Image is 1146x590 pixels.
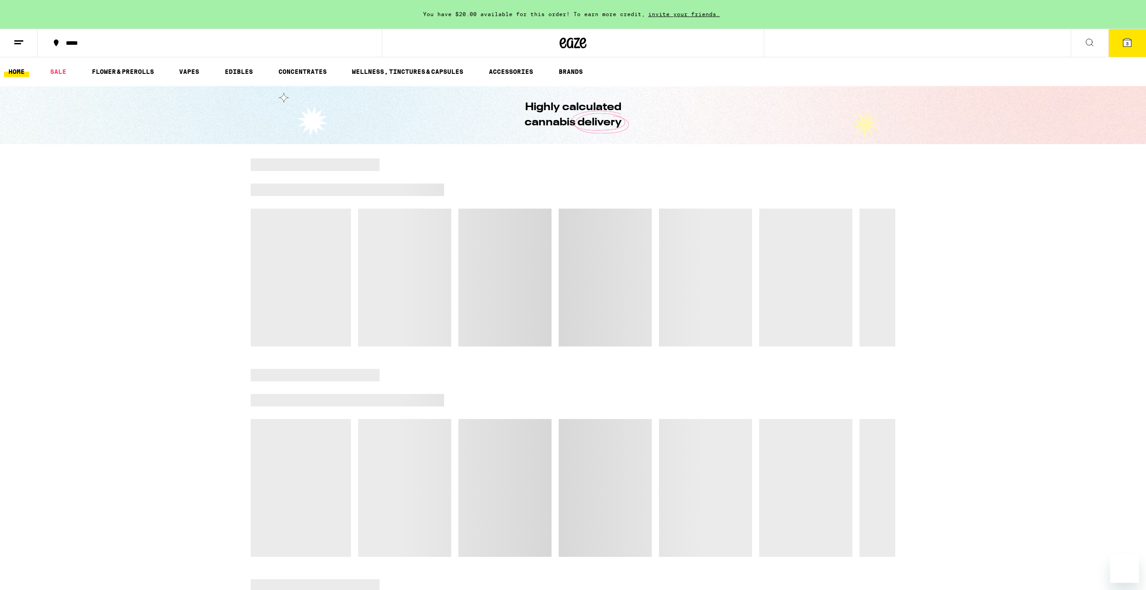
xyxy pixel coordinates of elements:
[1126,41,1129,46] span: 3
[347,66,468,77] a: WELLNESS, TINCTURES & CAPSULES
[1108,29,1146,57] button: 3
[4,66,29,77] a: HOME
[46,66,71,77] a: SALE
[423,11,645,17] span: You have $20.00 available for this order! To earn more credit,
[554,66,587,77] a: BRANDS
[499,100,647,130] h1: Highly calculated cannabis delivery
[175,66,204,77] a: VAPES
[1110,554,1139,583] iframe: Button to launch messaging window
[484,66,538,77] a: ACCESSORIES
[274,66,331,77] a: CONCENTRATES
[645,11,723,17] span: invite your friends.
[220,66,257,77] a: EDIBLES
[87,66,158,77] a: FLOWER & PREROLLS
